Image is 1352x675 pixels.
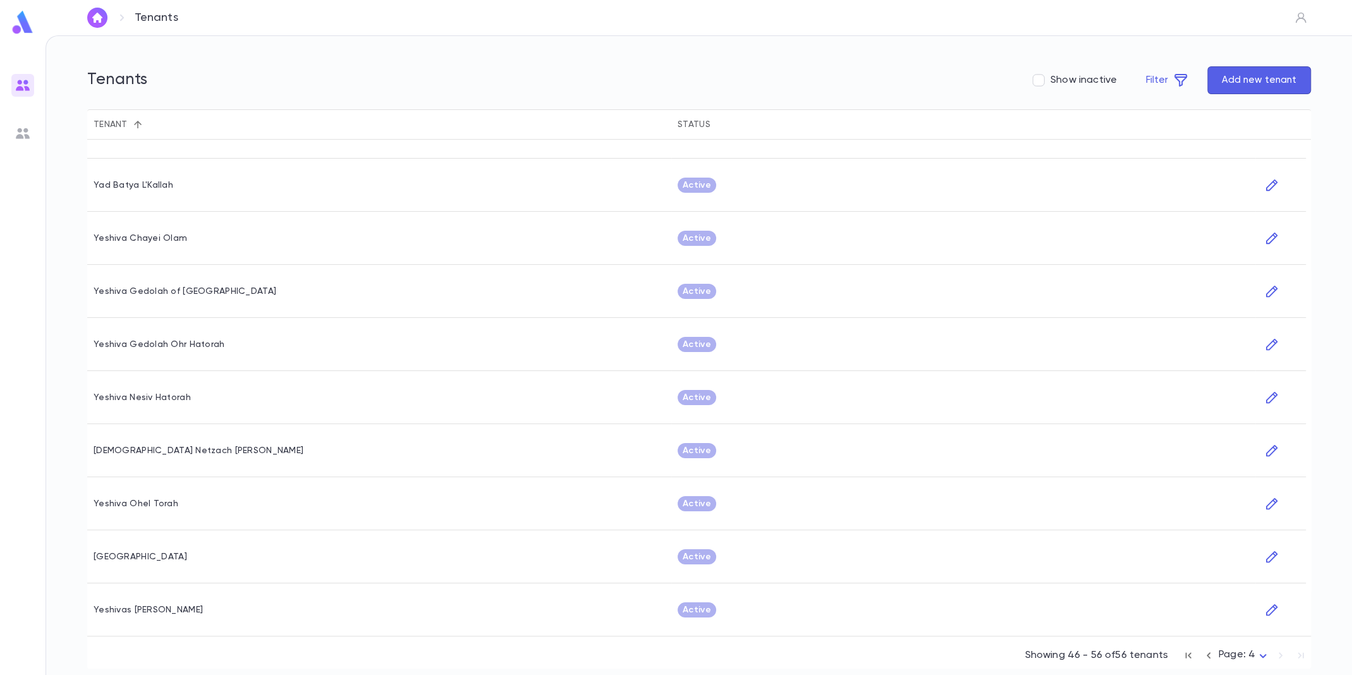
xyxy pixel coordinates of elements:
[678,233,716,243] span: Active
[87,71,148,90] h5: Tenants
[87,109,671,140] div: Tenant
[1051,74,1117,87] span: Show inactive
[94,552,187,562] div: Yeshiva Ruach Hatorah
[678,446,716,456] span: Active
[1025,649,1168,662] p: Showing 46 - 56 of 56 tenants
[678,109,710,140] div: Status
[678,392,716,403] span: Active
[1207,66,1311,94] button: Add new tenant
[15,126,30,141] img: users_grey.add6a7b1bacd1fe57131ad36919bb8de.svg
[94,392,191,403] div: Yeshiva Nesiv Hatorah
[1219,650,1255,660] span: Page: 4
[94,605,203,615] div: Yeshivas Toras Moshe
[678,552,716,562] span: Active
[671,109,1255,140] div: Status
[94,233,187,243] div: Yeshiva Chayei Olam
[678,339,716,350] span: Active
[94,180,173,190] div: Yad Batya L'Kallah
[678,499,716,509] span: Active
[710,114,731,135] button: Sort
[94,339,225,350] div: Yeshiva Gedolah Ohr Hatorah
[1132,66,1202,94] button: Filter
[15,78,30,93] img: users_gradient.817b64062b48db29b58f0b5e96d8b67b.svg
[678,605,716,615] span: Active
[94,446,303,456] div: Yeshiva Netzach Yisroel
[678,286,716,296] span: Active
[90,13,105,23] img: home_white.a664292cf8c1dea59945f0da9f25487c.svg
[10,10,35,35] img: logo
[94,109,128,140] div: Tenant
[94,499,178,509] div: Yeshiva Ohel Torah
[135,11,178,25] p: Tenants
[678,180,716,190] span: Active
[128,114,148,135] button: Sort
[1219,645,1270,665] div: Page: 4
[94,286,276,296] div: Yeshiva Gedolah of South Bend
